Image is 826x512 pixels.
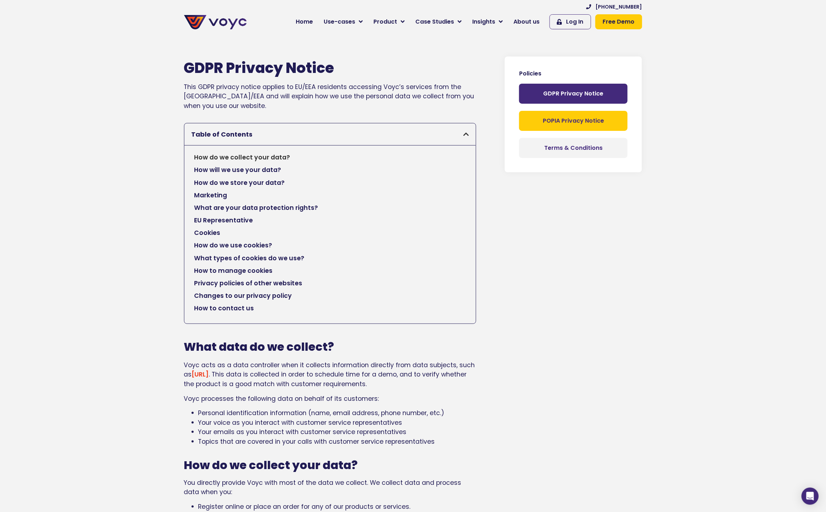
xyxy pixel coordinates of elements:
p: Voyc processes the following data on behalf of its customers: [184,394,477,403]
a: What types of cookies do we use? [194,253,305,263]
a: EU Representative [194,216,253,225]
span: Use-cases [324,18,356,26]
span: What data do we collect? [184,339,334,355]
span: Product [374,18,397,26]
a: What are your data protection rights? [194,203,318,212]
a: Product [368,15,410,29]
a: Log In [550,14,591,29]
p: You directly provide Voyc with most of the data we collect. We collect data and process data when... [184,478,477,497]
span: Free Demo [603,18,635,26]
a: Insights [467,15,508,29]
span: Home [296,18,313,26]
a: [PHONE_NUMBER] [586,3,642,11]
span: [PHONE_NUMBER] [596,3,642,11]
a: How to manage cookies [194,266,273,275]
h2: How do we collect your data? [184,458,477,472]
a: Cookies [194,228,221,237]
span: Log In [566,18,584,26]
p: Voyc acts as a data controller when it collects information directly from data subjects, such as ... [184,360,477,389]
a: [URL] [192,370,209,379]
span: About us [514,18,540,26]
a: POPIA Privacy Notice [519,111,628,131]
p: Policies [519,71,628,77]
div: Open Intercom Messenger [802,488,819,505]
img: voyc-full-logo [184,15,247,29]
li: Topics that are covered in your calls with customer service representatives [198,437,477,446]
a: How do we use cookies? [194,241,272,250]
a: Changes to our privacy policy [194,291,292,300]
a: How do we store your data? [194,178,285,187]
a: Home [291,15,319,29]
a: How do we collect your data? [194,153,290,162]
a: How to contact us [194,304,254,313]
a: Privacy policies of other websites [194,279,303,288]
a: About us [508,15,545,29]
li: Register online or place an order for any of our products or services. [198,502,477,511]
span: Case Studies [416,18,454,26]
div: Close table of contents [463,131,469,138]
span: Insights [473,18,496,26]
a: Terms & Conditions [519,138,628,158]
h1: GDPR Privacy Notice [184,59,477,77]
li: Your emails as you interact with customer service representatives [198,427,477,437]
li: Your voice as you interact with customer service representatives [198,418,477,427]
span: Terms & Conditions [544,145,603,151]
a: Free Demo [595,14,642,29]
p: GDPR Privacy Notice [526,91,620,97]
span: POPIA Privacy Notice [543,118,604,124]
a: Case Studies [410,15,467,29]
p: This GDPR privacy notice applies to EU/EEA residents accessing Voyc’s services from the [GEOGRAPH... [184,82,477,110]
a: Use-cases [319,15,368,29]
h2: Table of Contents [192,131,464,138]
li: Personal identification information (name, email address, phone number, etc.) [198,408,477,418]
a: Marketing [194,191,227,200]
a: How will we use your data? [194,165,281,174]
